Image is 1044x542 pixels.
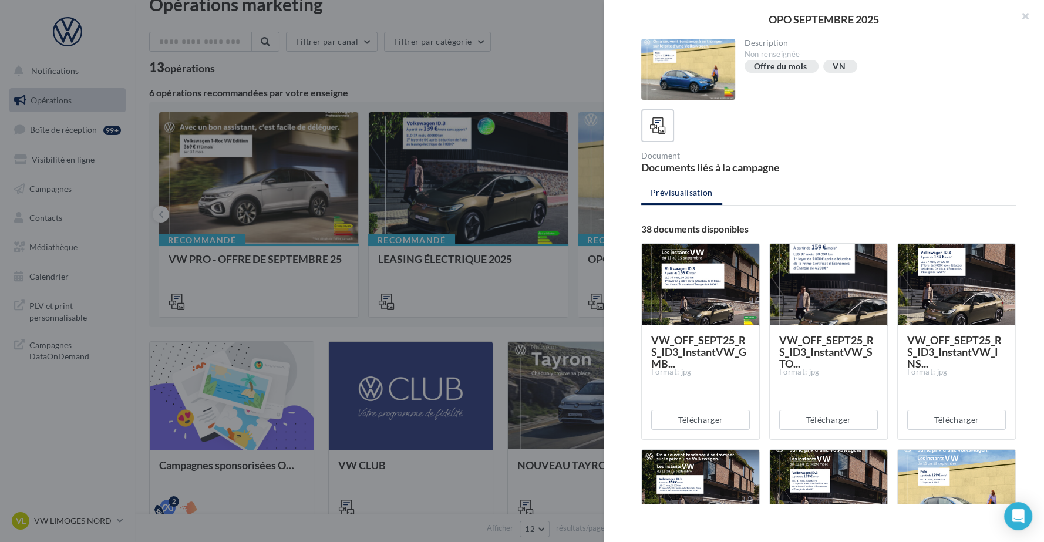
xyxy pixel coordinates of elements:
div: Documents liés à la campagne [641,162,824,173]
span: VW_OFF_SEPT25_RS_ID3_InstantVW_GMB... [651,334,746,370]
div: VN [833,62,846,71]
div: OPO SEPTEMBRE 2025 [622,14,1025,25]
div: Format: jpg [907,367,1006,378]
button: Télécharger [907,410,1006,430]
span: VW_OFF_SEPT25_RS_ID3_InstantVW_INS... [907,334,1002,370]
button: Télécharger [779,410,878,430]
span: VW_OFF_SEPT25_RS_ID3_InstantVW_STO... [779,334,874,370]
button: Télécharger [651,410,750,430]
div: 38 documents disponibles [641,224,1016,234]
div: Document [641,152,824,160]
div: Non renseignée [745,49,1007,60]
div: Open Intercom Messenger [1004,502,1032,530]
div: Format: jpg [651,367,750,378]
div: Format: jpg [779,367,878,378]
div: Offre du mois [754,62,807,71]
div: Description [745,39,1007,47]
